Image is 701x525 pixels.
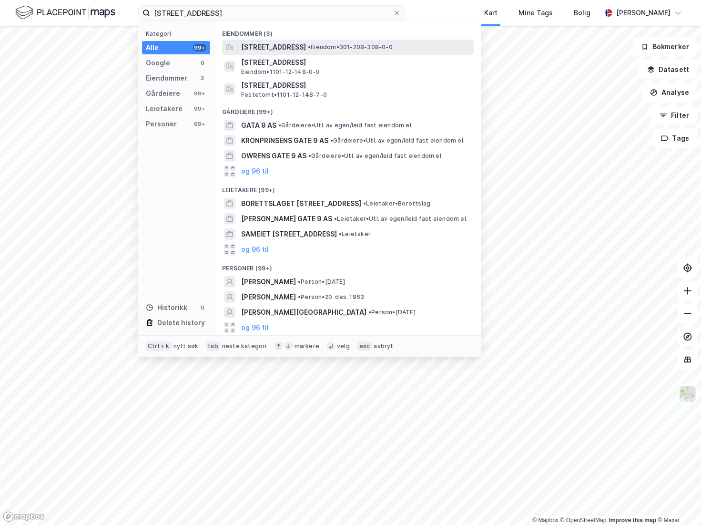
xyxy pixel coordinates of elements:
[308,43,393,51] span: Eiendom • 301-208-308-0-0
[679,385,697,403] img: Z
[298,293,364,301] span: Person • 20. des. 1963
[241,68,320,76] span: Eiendom • 1101-12-148-0-0
[357,341,372,351] div: esc
[308,43,311,51] span: •
[193,44,206,51] div: 99+
[330,137,333,144] span: •
[308,152,311,159] span: •
[241,57,470,68] span: [STREET_ADDRESS]
[146,30,210,37] div: Kategori
[339,230,371,238] span: Leietaker
[241,80,470,91] span: [STREET_ADDRESS]
[368,309,416,316] span: Person • [DATE]
[241,213,332,225] span: [PERSON_NAME] GATE 9 AS
[199,74,206,82] div: 3
[241,165,269,177] button: og 96 til
[609,517,656,524] a: Improve this map
[484,7,498,19] div: Kart
[146,88,180,99] div: Gårdeiere
[241,120,276,131] span: GATA 9 AS
[651,106,697,125] button: Filter
[150,6,393,20] input: Søk på adresse, matrikkel, gårdeiere, leietakere eller personer
[278,122,413,129] span: Gårdeiere • Utl. av egen/leid fast eiendom el.
[653,129,697,148] button: Tags
[639,60,697,79] button: Datasett
[574,7,590,19] div: Bolig
[653,479,701,525] iframe: Chat Widget
[642,83,697,102] button: Analyse
[337,342,350,350] div: velg
[193,90,206,97] div: 99+
[241,322,269,333] button: og 96 til
[3,511,45,522] a: Mapbox homepage
[206,341,220,351] div: tab
[308,152,443,160] span: Gårdeiere • Utl. av egen/leid fast eiendom el.
[146,72,187,84] div: Eiendommer
[146,341,172,351] div: Ctrl + k
[633,37,697,56] button: Bokmerker
[368,309,371,316] span: •
[241,41,306,53] span: [STREET_ADDRESS]
[199,304,206,311] div: 0
[157,317,205,329] div: Delete history
[374,342,393,350] div: avbryt
[298,293,301,300] span: •
[146,42,159,53] div: Alle
[298,278,345,286] span: Person • [DATE]
[214,101,481,118] div: Gårdeiere (99+)
[214,22,481,40] div: Eiendommer (3)
[339,230,342,237] span: •
[241,244,269,255] button: og 96 til
[214,179,481,196] div: Leietakere (99+)
[278,122,281,129] span: •
[560,517,607,524] a: OpenStreetMap
[616,7,671,19] div: [PERSON_NAME]
[363,200,366,207] span: •
[241,150,306,162] span: OWRENS GATE 9 AS
[334,215,467,223] span: Leietaker • Utl. av egen/leid fast eiendom el.
[241,276,296,288] span: [PERSON_NAME]
[146,302,187,313] div: Historikk
[334,215,337,222] span: •
[518,7,553,19] div: Mine Tags
[241,307,366,318] span: [PERSON_NAME][GEOGRAPHIC_DATA]
[146,57,170,69] div: Google
[241,291,296,303] span: [PERSON_NAME]
[241,135,328,146] span: KRONPRINSENS GATE 9 AS
[241,91,327,99] span: Festetomt • 1101-12-148-7-0
[330,137,465,144] span: Gårdeiere • Utl. av egen/leid fast eiendom el.
[653,479,701,525] div: Kontrollprogram for chat
[532,517,559,524] a: Mapbox
[363,200,430,207] span: Leietaker • Borettslag
[173,342,199,350] div: nytt søk
[214,257,481,274] div: Personer (99+)
[199,59,206,67] div: 0
[146,118,177,130] div: Personer
[146,103,183,114] div: Leietakere
[193,105,206,113] div: 99+
[241,228,337,240] span: SAMEIET [STREET_ADDRESS]
[298,278,301,285] span: •
[15,4,115,21] img: logo.f888ab2527a4732fd821a326f86c7f29.svg
[241,198,361,209] span: BORETTSLAGET [STREET_ADDRESS]
[193,120,206,128] div: 99+
[222,342,267,350] div: neste kategori
[295,342,319,350] div: markere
